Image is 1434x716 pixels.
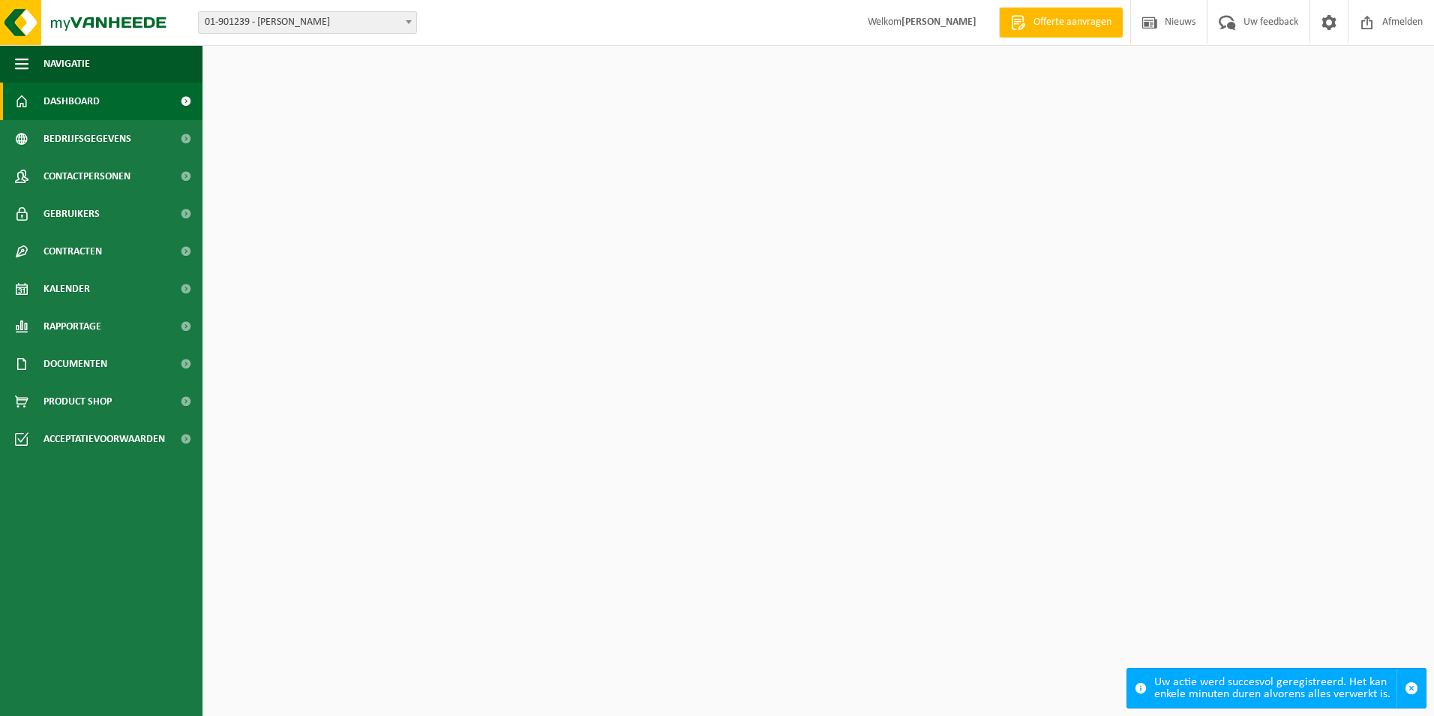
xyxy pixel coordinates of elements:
[43,83,100,120] span: Dashboard
[43,345,107,383] span: Documenten
[198,11,417,34] span: 01-901239 - PAUWELIJN ARNOLD - EMELGEM
[43,158,130,195] span: Contactpersonen
[43,270,90,308] span: Kalender
[199,12,416,33] span: 01-901239 - PAUWELIJN ARNOLD - EMELGEM
[1154,669,1396,708] div: Uw actie werd succesvol geregistreerd. Het kan enkele minuten duren alvorens alles verwerkt is.
[43,120,131,158] span: Bedrijfsgegevens
[901,17,976,28] strong: [PERSON_NAME]
[43,308,101,345] span: Rapportage
[43,383,112,420] span: Product Shop
[999,8,1123,38] a: Offerte aanvragen
[43,420,165,458] span: Acceptatievoorwaarden
[43,233,102,270] span: Contracten
[1030,15,1115,30] span: Offerte aanvragen
[43,45,90,83] span: Navigatie
[43,195,100,233] span: Gebruikers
